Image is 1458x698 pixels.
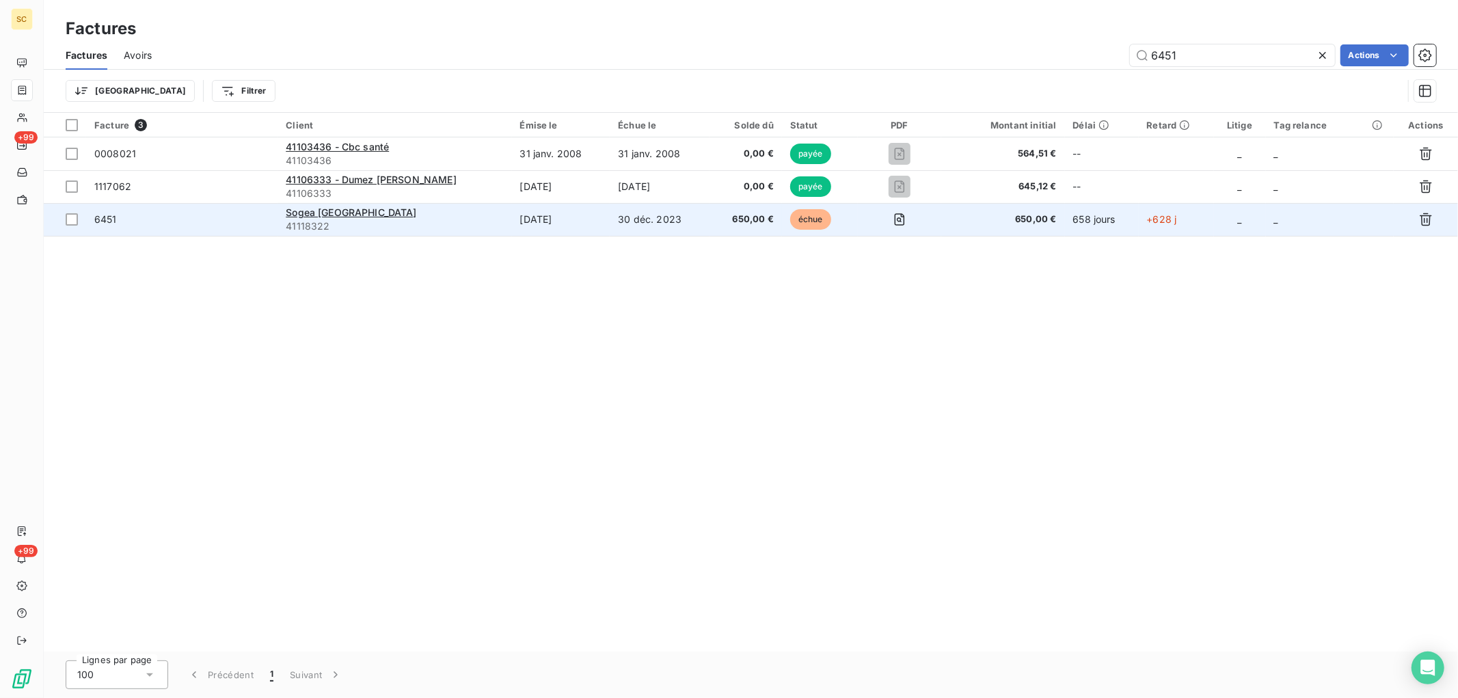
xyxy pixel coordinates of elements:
span: 41106333 - Dumez [PERSON_NAME] [286,174,457,185]
span: 0,00 € [718,147,773,161]
div: Statut [790,120,850,131]
div: Client [286,120,503,131]
div: Montant initial [949,120,1056,131]
span: 41118322 [286,219,503,233]
div: Litige [1222,120,1258,131]
span: 41103436 [286,154,503,167]
button: 1 [262,660,282,689]
span: 3 [135,119,147,131]
span: 645,12 € [949,180,1056,193]
td: 658 jours [1065,203,1139,236]
span: payée [790,176,831,197]
div: Échue le [618,120,701,131]
span: 41103436 - Cbc santé [286,141,389,152]
td: 31 janv. 2008 [512,137,610,170]
td: 30 déc. 2023 [610,203,710,236]
span: +628 j [1147,213,1177,225]
span: _ [1274,180,1278,192]
button: Actions [1340,44,1409,66]
span: _ [1238,213,1242,225]
td: [DATE] [512,203,610,236]
span: 1117062 [94,180,131,192]
span: échue [790,209,831,230]
span: 0,00 € [718,180,773,193]
span: 0008021 [94,148,136,159]
div: Délai [1073,120,1131,131]
div: SC [11,8,33,30]
button: [GEOGRAPHIC_DATA] [66,80,195,102]
span: 41106333 [286,187,503,200]
img: Logo LeanPay [11,668,33,690]
span: Avoirs [124,49,152,62]
td: [DATE] [610,170,710,203]
button: Filtrer [212,80,275,102]
div: Open Intercom Messenger [1412,652,1444,684]
span: +99 [14,131,38,144]
input: Rechercher [1130,44,1335,66]
div: Actions [1402,120,1450,131]
button: Précédent [179,660,262,689]
td: -- [1065,170,1139,203]
h3: Factures [66,16,136,41]
span: 564,51 € [949,147,1056,161]
span: Facture [94,120,129,131]
span: _ [1274,148,1278,159]
span: payée [790,144,831,164]
span: Sogea [GEOGRAPHIC_DATA] [286,206,416,218]
div: PDF [866,120,933,131]
span: +99 [14,545,38,557]
span: _ [1238,180,1242,192]
span: _ [1274,213,1278,225]
span: Factures [66,49,107,62]
td: -- [1065,137,1139,170]
div: Retard [1147,120,1206,131]
span: _ [1238,148,1242,159]
div: Tag relance [1274,120,1386,131]
td: 31 janv. 2008 [610,137,710,170]
td: [DATE] [512,170,610,203]
span: 650,00 € [949,213,1056,226]
span: 1 [270,668,273,682]
button: Suivant [282,660,351,689]
span: 650,00 € [718,213,773,226]
div: Solde dû [718,120,773,131]
span: 100 [77,668,94,682]
span: 6451 [94,213,117,225]
div: Émise le [520,120,602,131]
